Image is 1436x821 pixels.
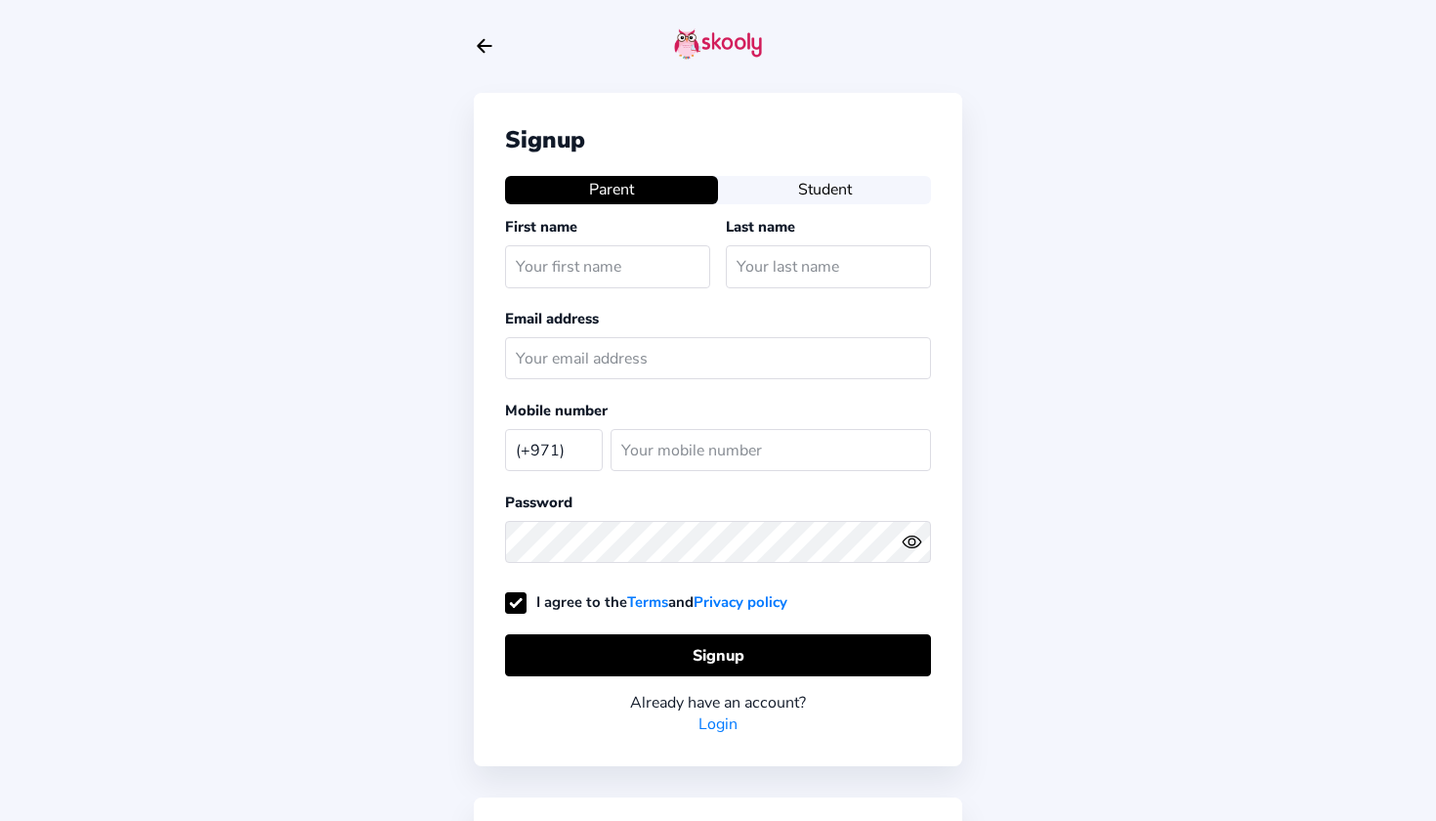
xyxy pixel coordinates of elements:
ion-icon: eye outline [902,532,922,552]
a: Login [698,713,738,735]
a: Privacy policy [694,592,787,612]
input: Your last name [726,245,931,287]
button: Student [718,176,931,203]
img: skooly-logo.png [674,28,762,60]
div: Signup [505,124,931,155]
label: Password [505,493,572,512]
label: Mobile number [505,401,608,420]
button: Parent [505,176,718,203]
label: I agree to the and [505,592,787,612]
button: eye outlineeye off outline [902,532,931,552]
input: Your first name [505,245,710,287]
label: Last name [726,217,795,237]
button: Signup [505,634,931,676]
label: Email address [505,309,599,328]
input: Your email address [505,337,931,379]
button: arrow back outline [474,35,495,57]
a: Terms [627,592,668,612]
label: First name [505,217,577,237]
div: Already have an account? [505,692,931,713]
input: Your mobile number [611,429,931,471]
